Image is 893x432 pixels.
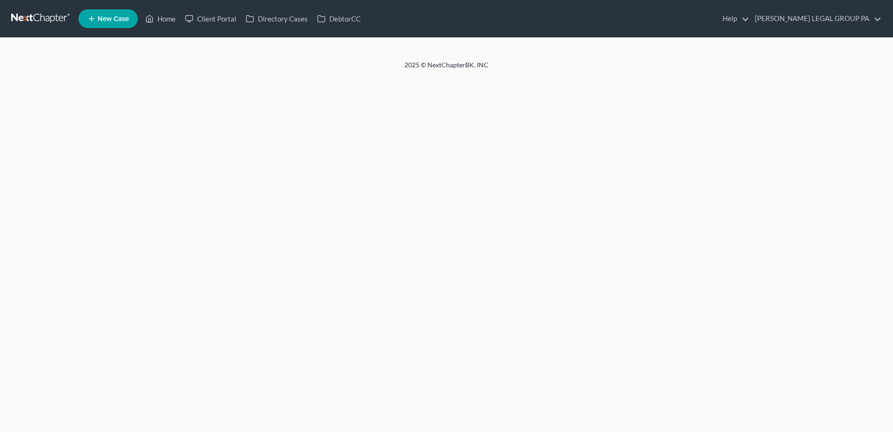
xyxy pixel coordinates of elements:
a: DebtorCC [312,10,365,27]
a: Home [141,10,180,27]
a: [PERSON_NAME] LEGAL GROUP PA [750,10,881,27]
a: Help [718,10,749,27]
div: 2025 © NextChapterBK, INC [180,60,713,77]
a: Directory Cases [241,10,312,27]
new-legal-case-button: New Case [78,9,138,28]
a: Client Portal [180,10,241,27]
